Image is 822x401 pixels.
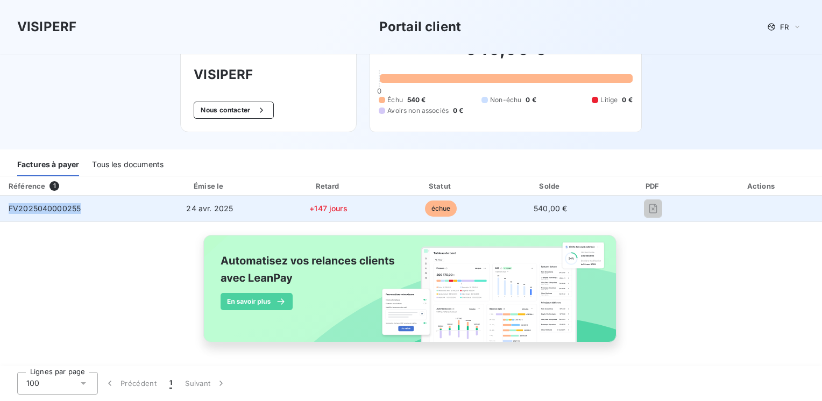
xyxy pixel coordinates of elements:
[387,95,403,105] span: Échu
[194,228,628,361] img: banner
[387,181,494,191] div: Statut
[194,102,273,119] button: Nous contacter
[274,181,383,191] div: Retard
[169,378,172,389] span: 1
[309,204,348,213] span: +147 jours
[704,181,820,191] div: Actions
[607,181,700,191] div: PDF
[163,372,179,395] button: 1
[379,17,461,37] h3: Portail client
[98,372,163,395] button: Précédent
[425,200,457,217] span: échue
[622,95,632,105] span: 0 €
[92,154,164,176] div: Tous les documents
[407,95,426,105] span: 540 €
[17,17,76,37] h3: VISIPERF
[780,23,789,31] span: FR
[150,181,270,191] div: Émise le
[186,204,233,213] span: 24 avr. 2025
[379,38,633,70] h2: 540,00 €
[26,378,39,389] span: 100
[17,154,79,176] div: Factures à payer
[600,95,618,105] span: Litige
[179,372,233,395] button: Suivant
[453,106,463,116] span: 0 €
[387,106,449,116] span: Avoirs non associés
[49,181,59,191] span: 1
[194,65,343,84] h3: VISIPERF
[534,204,567,213] span: 540,00 €
[377,87,381,95] span: 0
[499,181,603,191] div: Solde
[490,95,521,105] span: Non-échu
[9,204,81,213] span: FV2025040000255
[526,95,536,105] span: 0 €
[9,182,45,190] div: Référence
